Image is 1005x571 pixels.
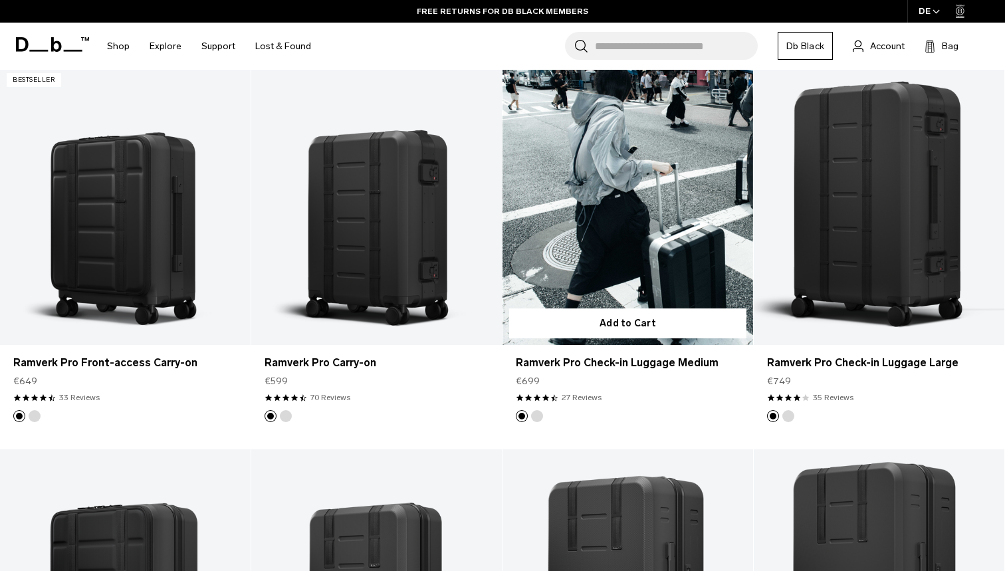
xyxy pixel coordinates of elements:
button: Black Out [13,410,25,422]
a: 27 reviews [562,392,602,403]
span: €599 [265,374,288,388]
a: Shop [107,23,130,70]
a: FREE RETURNS FOR DB BLACK MEMBERS [417,5,588,17]
span: Account [870,39,905,53]
button: Black Out [516,410,528,422]
a: Lost & Found [255,23,311,70]
a: Ramverk Pro Carry-on [265,355,489,371]
span: €749 [767,374,791,388]
span: Bag [942,39,958,53]
a: Ramverk Pro Front-access Carry-on [13,355,237,371]
button: Bag [925,38,958,54]
a: 70 reviews [310,392,350,403]
a: Ramverk Pro Check-in Luggage Medium [516,355,740,371]
a: Ramverk Pro Carry-on [251,66,502,345]
a: Ramverk Pro Check-in Luggage Medium [502,66,753,345]
a: Ramverk Pro Check-in Luggage Large [767,355,991,371]
button: Black Out [767,410,779,422]
a: Db Black [778,32,833,60]
button: Silver [782,410,794,422]
button: Silver [29,410,41,422]
a: 33 reviews [59,392,100,403]
a: 35 reviews [813,392,853,403]
button: Add to Cart [509,308,746,338]
nav: Main Navigation [97,23,321,70]
a: Ramverk Pro Check-in Luggage Large [754,66,1004,345]
p: Bestseller [7,73,61,87]
span: €649 [13,374,37,388]
a: Support [201,23,235,70]
a: Account [853,38,905,54]
a: Explore [150,23,181,70]
button: Silver [531,410,543,422]
button: Silver [280,410,292,422]
span: €699 [516,374,540,388]
button: Black Out [265,410,277,422]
